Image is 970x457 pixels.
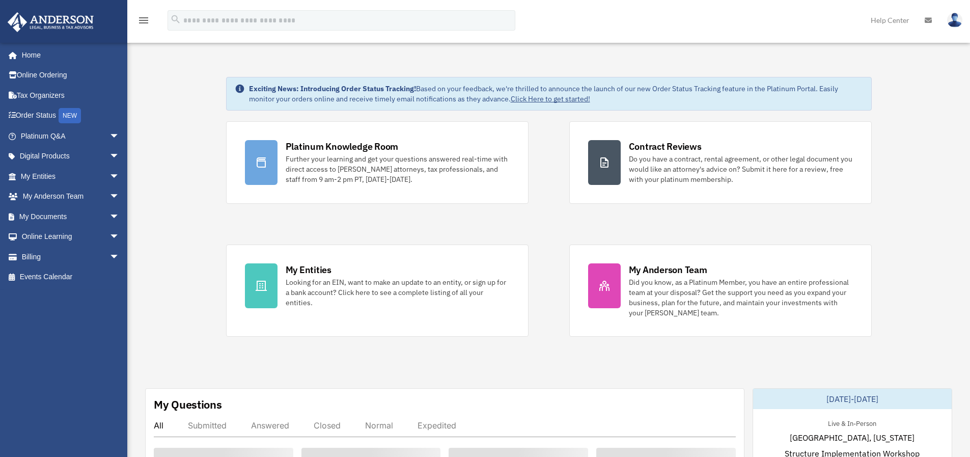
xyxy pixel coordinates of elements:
[226,121,529,204] a: Platinum Knowledge Room Further your learning and get your questions answered real-time with dire...
[226,245,529,337] a: My Entities Looking for an EIN, want to make an update to an entity, or sign up for a bank accoun...
[286,154,510,184] div: Further your learning and get your questions answered real-time with direct access to [PERSON_NAM...
[569,121,872,204] a: Contract Reviews Do you have a contract, rental agreement, or other legal document you would like...
[7,247,135,267] a: Billingarrow_drop_down
[7,126,135,146] a: Platinum Q&Aarrow_drop_down
[7,267,135,287] a: Events Calendar
[418,420,456,431] div: Expedited
[569,245,872,337] a: My Anderson Team Did you know, as a Platinum Member, you have an entire professional team at your...
[629,263,707,276] div: My Anderson Team
[314,420,341,431] div: Closed
[154,397,222,412] div: My Questions
[249,84,416,93] strong: Exciting News: Introducing Order Status Tracking!
[753,389,952,409] div: [DATE]-[DATE]
[137,18,150,26] a: menu
[7,227,135,247] a: Online Learningarrow_drop_down
[109,146,130,167] span: arrow_drop_down
[947,13,962,28] img: User Pic
[511,94,590,103] a: Click Here to get started!
[109,126,130,147] span: arrow_drop_down
[286,263,331,276] div: My Entities
[109,247,130,267] span: arrow_drop_down
[251,420,289,431] div: Answered
[137,14,150,26] i: menu
[7,146,135,167] a: Digital Productsarrow_drop_down
[7,45,130,65] a: Home
[7,206,135,227] a: My Documentsarrow_drop_down
[109,227,130,248] span: arrow_drop_down
[7,65,135,86] a: Online Ordering
[7,186,135,207] a: My Anderson Teamarrow_drop_down
[109,186,130,207] span: arrow_drop_down
[7,85,135,105] a: Tax Organizers
[629,140,702,153] div: Contract Reviews
[170,14,181,25] i: search
[7,105,135,126] a: Order StatusNEW
[5,12,97,32] img: Anderson Advisors Platinum Portal
[249,84,863,104] div: Based on your feedback, we're thrilled to announce the launch of our new Order Status Tracking fe...
[59,108,81,123] div: NEW
[154,420,163,431] div: All
[286,277,510,308] div: Looking for an EIN, want to make an update to an entity, or sign up for a bank account? Click her...
[365,420,393,431] div: Normal
[820,417,884,428] div: Live & In-Person
[7,166,135,186] a: My Entitiesarrow_drop_down
[790,432,914,444] span: [GEOGRAPHIC_DATA], [US_STATE]
[286,140,399,153] div: Platinum Knowledge Room
[109,166,130,187] span: arrow_drop_down
[109,206,130,227] span: arrow_drop_down
[629,154,853,184] div: Do you have a contract, rental agreement, or other legal document you would like an attorney's ad...
[188,420,227,431] div: Submitted
[629,277,853,318] div: Did you know, as a Platinum Member, you have an entire professional team at your disposal? Get th...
